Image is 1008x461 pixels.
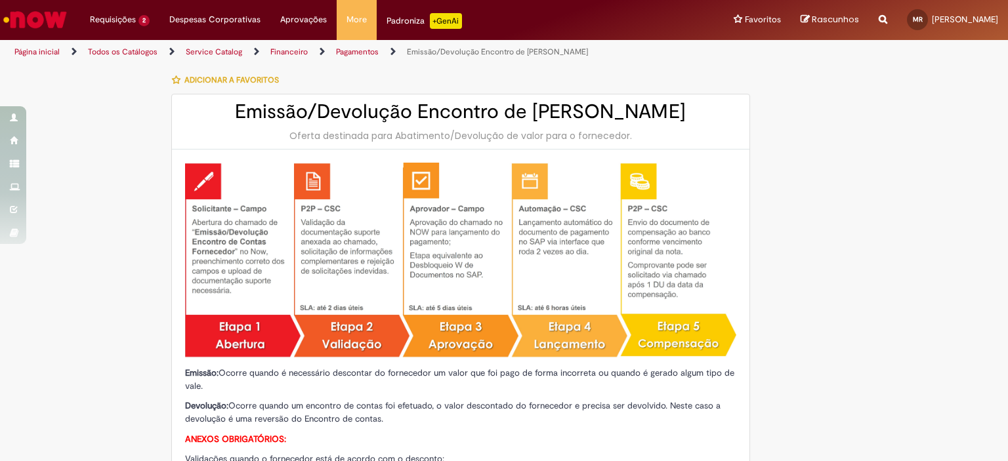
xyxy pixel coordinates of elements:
span: Favoritos [745,13,781,26]
span: Aprovações [280,13,327,26]
a: Rascunhos [801,14,859,26]
span: Adicionar a Favoritos [184,75,279,85]
a: Página inicial [14,47,60,57]
span: More [346,13,367,26]
strong: Devolução: [185,400,228,411]
a: Financeiro [270,47,308,57]
div: Oferta destinada para Abatimento/Devolução de valor para o fornecedor. [185,129,736,142]
span: [PERSON_NAME] [932,14,998,25]
img: ServiceNow [1,7,69,33]
a: Pagamentos [336,47,379,57]
span: Rascunhos [812,13,859,26]
a: Todos os Catálogos [88,47,157,57]
span: 2 [138,15,150,26]
strong: ANEXOS OBRIGATÓRIOS: [185,433,286,445]
p: +GenAi [430,13,462,29]
strong: Emissão: [185,367,219,378]
h2: Emissão/Devolução Encontro de [PERSON_NAME] [185,101,736,123]
button: Adicionar a Favoritos [171,66,286,94]
span: MR [913,15,923,24]
a: Emissão/Devolução Encontro de [PERSON_NAME] [407,47,588,57]
span: Ocorre quando um encontro de contas foi efetuado, o valor descontado do fornecedor e precisa ser ... [185,400,721,424]
span: Despesas Corporativas [169,13,261,26]
ul: Trilhas de página [10,40,662,64]
span: Ocorre quando é necessário descontar do fornecedor um valor que foi pago de forma incorreta ou qu... [185,367,734,391]
a: Service Catalog [186,47,242,57]
div: Padroniza [387,13,462,29]
span: Requisições [90,13,136,26]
